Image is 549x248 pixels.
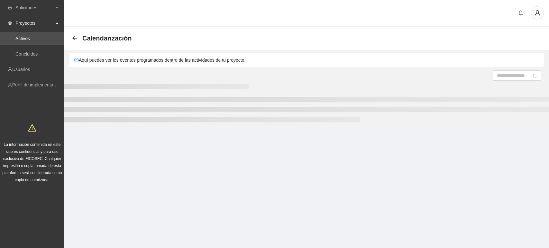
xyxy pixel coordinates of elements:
button: user [531,6,544,19]
span: Solicitudes [15,1,53,14]
div: Back [72,36,77,41]
span: warning [28,124,36,132]
button: bell [516,8,526,18]
span: eye [8,21,12,25]
span: Calendarización [82,33,132,43]
span: bell [516,10,526,15]
span: arrow-left [72,36,77,41]
a: Concluidos [15,51,38,57]
a: Perfil de implementadora [12,82,62,87]
div: Aquí puedes ver los eventos programados dentro de las actividades de tu proyecto. [69,53,544,67]
span: user [531,10,544,16]
span: inbox [8,5,12,10]
span: exclamation-circle [74,58,79,62]
a: Usuarios [12,67,30,72]
span: La información contenida en este sitio es confidencial y para uso exclusivo de FICOSEC. Cualquier... [3,142,62,182]
a: Activos [15,36,30,41]
span: Proyectos [15,17,53,30]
